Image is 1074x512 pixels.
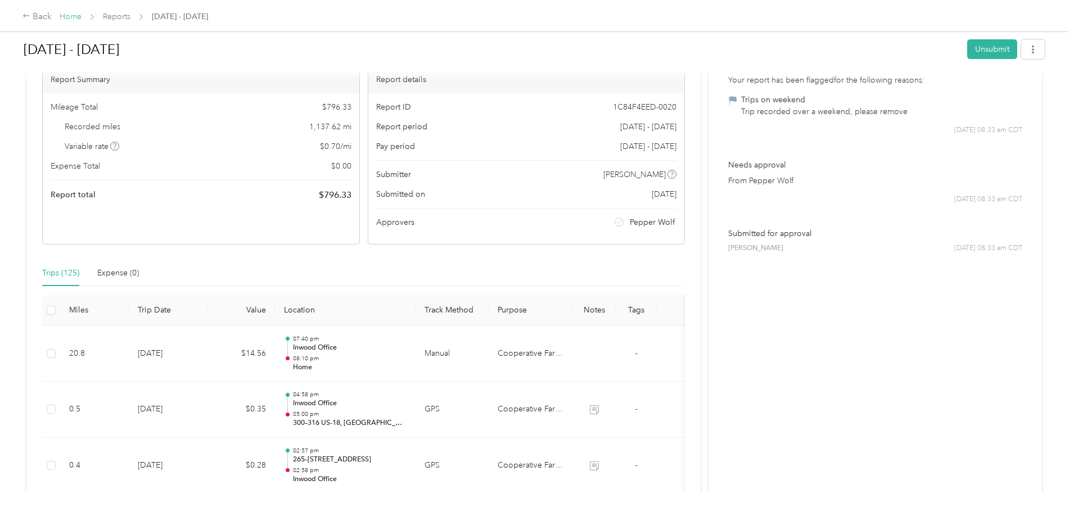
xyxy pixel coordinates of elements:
p: 02:58 pm [293,466,407,474]
td: GPS [416,382,489,438]
a: Home [60,12,82,21]
td: $0.35 [207,382,275,438]
td: GPS [416,438,489,494]
p: Submitted for approval [728,228,1022,239]
div: Trips (125) [42,267,79,279]
p: Needs approval [728,159,1022,171]
td: [DATE] [129,382,207,438]
td: 0.4 [60,438,129,494]
span: $ 0.70 / mi [320,141,351,152]
th: Tags [615,295,657,326]
span: Approvers [376,216,414,228]
span: [DATE] [652,188,676,200]
th: Trip Date [129,295,207,326]
span: [DATE] - [DATE] [620,141,676,152]
td: $0.28 [207,438,275,494]
span: [PERSON_NAME] [728,243,783,253]
span: [DATE] 08:33 am CDT [954,243,1022,253]
td: Cooperative Farmers Elevator (CFE) [489,326,573,382]
th: Value [207,295,275,326]
h1: Sep 1 - 30, 2025 [24,36,959,63]
span: Variable rate [65,141,120,152]
span: Report total [51,189,96,201]
span: [PERSON_NAME] [603,169,666,180]
span: Mileage Total [51,101,98,113]
div: Trips on weekend [741,94,908,106]
span: $ 0.00 [331,160,351,172]
div: Trip recorded over a weekend, please remove [741,106,908,117]
span: Pepper Wolf [630,216,675,228]
span: Report period [376,121,427,133]
span: Expense Total [51,160,100,172]
span: $ 796.33 [322,101,351,113]
td: Cooperative Farmers Elevator (CFE) [489,382,573,438]
span: [DATE] - [DATE] [152,11,208,22]
iframe: Everlance-gr Chat Button Frame [1011,449,1074,512]
p: 265–[STREET_ADDRESS] [293,455,407,465]
p: Inwood Office [293,398,407,409]
p: Inwood Office [293,474,407,484]
td: 20.8 [60,326,129,382]
span: [DATE] - [DATE] [620,121,676,133]
p: 04:58 pm [293,391,407,398]
p: From Pepper Wolf [728,175,1022,187]
td: Cooperative Farmers Elevator (CFE) [489,438,573,494]
th: Track Method [416,295,489,326]
span: Submitted on [376,188,425,200]
span: Pay period [376,141,415,152]
td: $14.56 [207,326,275,382]
span: - [635,460,638,470]
td: [DATE] [129,326,207,382]
span: 1C84F4EED-0020 [613,101,676,113]
div: Your report has been flagged for the following reasons: [728,74,1022,86]
span: [DATE] 08:33 am CDT [954,194,1022,205]
p: 08:10 pm [293,355,407,363]
p: Inwood Office [293,343,407,353]
td: [DATE] [129,438,207,494]
th: Location [275,295,416,326]
p: 05:00 pm [293,410,407,418]
span: Report ID [376,101,411,113]
p: Home [293,363,407,373]
span: - [635,404,638,414]
p: 07:40 pm [293,335,407,343]
p: 300–316 US-18, [GEOGRAPHIC_DATA], [GEOGRAPHIC_DATA] [293,418,407,428]
div: Expense (0) [97,267,139,279]
span: $ 796.33 [319,188,351,202]
td: 0.5 [60,382,129,438]
span: - [635,348,638,358]
div: Back [22,10,52,24]
span: Submitter [376,169,411,180]
span: Recorded miles [65,121,120,133]
a: Reports [103,12,130,21]
span: [DATE] 08:33 am CDT [954,125,1022,135]
button: Unsubmit [967,39,1017,59]
th: Notes [573,295,615,326]
th: Purpose [489,295,573,326]
th: Miles [60,295,129,326]
span: 1,137.62 mi [309,121,351,133]
p: 02:57 pm [293,447,407,455]
td: Manual [416,326,489,382]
